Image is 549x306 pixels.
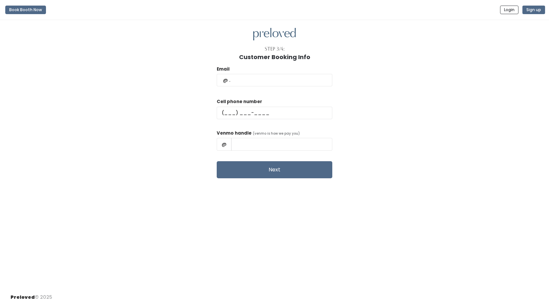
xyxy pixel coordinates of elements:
div: Step 3/4: [265,46,285,53]
a: Book Booth Now [5,3,46,17]
button: Next [217,161,332,178]
label: Cell phone number [217,98,262,105]
h1: Customer Booking Info [239,54,310,60]
button: Login [500,6,518,14]
input: @ . [217,74,332,86]
label: Venmo handle [217,130,252,137]
span: @ [217,138,231,150]
span: Preloved [11,294,35,300]
img: preloved logo [253,28,296,41]
input: (___) ___-____ [217,107,332,119]
label: Email [217,66,230,73]
span: (venmo is how we pay you) [253,131,300,136]
button: Sign up [522,6,545,14]
div: © 2025 [11,289,52,301]
button: Book Booth Now [5,6,46,14]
